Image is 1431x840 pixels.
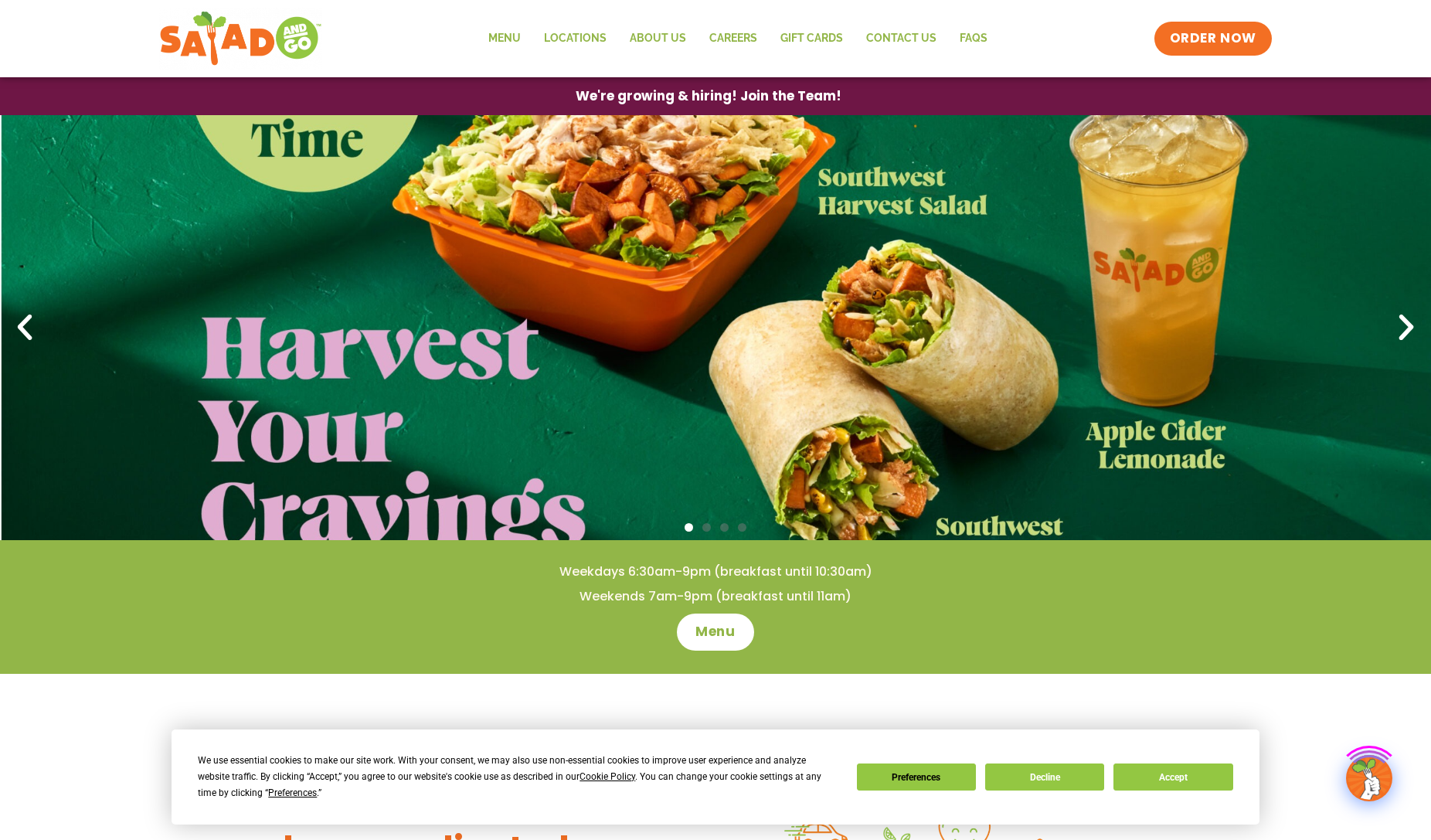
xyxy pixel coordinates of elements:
[8,311,42,345] div: Previous slide
[159,8,322,70] img: new-SAG-logo-768×292
[580,771,635,782] span: Cookie Policy
[857,763,976,791] button: Preferences
[268,787,317,798] span: Preferences
[738,523,746,532] span: Go to slide 4
[685,523,693,532] span: Go to slide 1
[477,21,532,56] a: Menu
[198,753,838,801] div: We use essential cookies to make our site work. With your consent, we may also use non-essential ...
[948,21,999,56] a: FAQs
[695,623,735,641] span: Menu
[618,21,698,56] a: About Us
[31,563,1400,580] h4: Weekdays 6:30am-9pm (breakfast until 10:30am)
[477,21,999,56] nav: Menu
[1170,29,1256,48] span: ORDER NOW
[1154,22,1272,56] a: ORDER NOW
[172,729,1259,825] div: Cookie Consent Prompt
[552,78,865,114] a: We're growing & hiring! Join the Team!
[31,588,1400,605] h4: Weekends 7am-9pm (breakfast until 11am)
[1389,311,1423,345] div: Next slide
[855,21,948,56] a: Contact Us
[769,21,855,56] a: GIFT CARDS
[532,21,618,56] a: Locations
[677,614,753,651] a: Menu
[720,523,729,532] span: Go to slide 3
[576,90,841,103] span: We're growing & hiring! Join the Team!
[702,523,711,532] span: Go to slide 2
[698,21,769,56] a: Careers
[1113,763,1232,791] button: Accept
[985,763,1104,791] button: Decline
